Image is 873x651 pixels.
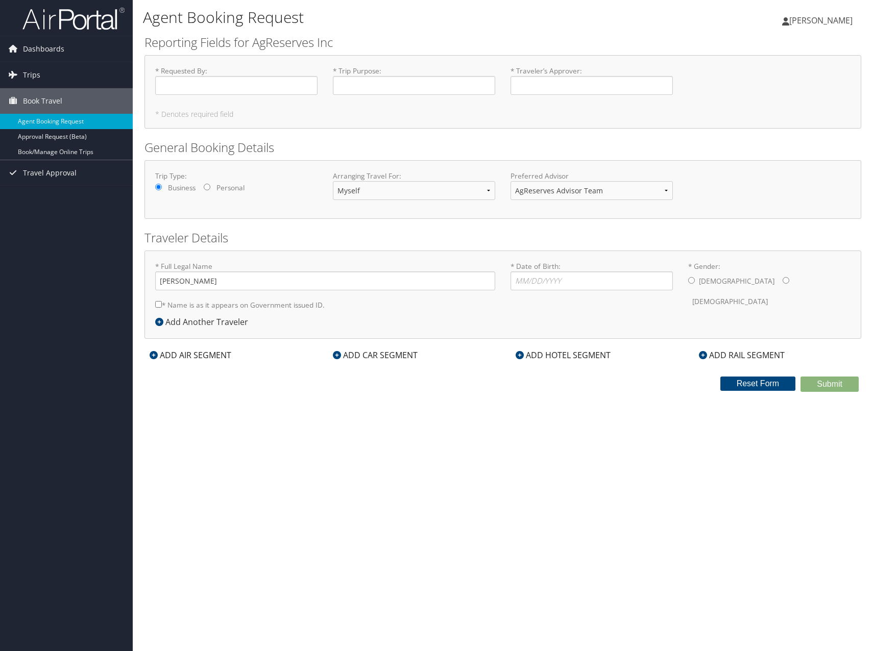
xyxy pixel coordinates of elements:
input: * Name is as it appears on Government issued ID. [155,301,162,308]
button: Reset Form [720,377,796,391]
span: Trips [23,62,40,88]
label: Trip Type: [155,171,318,181]
label: * Date of Birth: [511,261,673,290]
label: Business [168,183,196,193]
label: * Traveler’s Approver : [511,66,673,95]
input: * Gender:[DEMOGRAPHIC_DATA][DEMOGRAPHIC_DATA] [688,277,695,284]
input: * Gender:[DEMOGRAPHIC_DATA][DEMOGRAPHIC_DATA] [783,277,789,284]
img: airportal-logo.png [22,7,125,31]
a: [PERSON_NAME] [782,5,863,36]
div: ADD CAR SEGMENT [328,349,423,361]
input: * Traveler’s Approver: [511,76,673,95]
div: ADD RAIL SEGMENT [694,349,790,361]
input: * Full Legal Name [155,271,495,290]
label: * Requested By : [155,66,318,95]
span: Book Travel [23,88,62,114]
input: * Trip Purpose: [333,76,495,95]
label: Arranging Travel For: [333,171,495,181]
label: [DEMOGRAPHIC_DATA] [692,292,768,311]
span: Dashboards [23,36,64,62]
label: * Gender: [688,261,851,312]
button: Submit [801,377,859,392]
label: [DEMOGRAPHIC_DATA] [699,271,774,291]
h2: General Booking Details [144,139,861,156]
div: ADD AIR SEGMENT [144,349,236,361]
h5: * Denotes required field [155,111,851,118]
input: * Requested By: [155,76,318,95]
span: [PERSON_NAME] [789,15,853,26]
h1: Agent Booking Request [143,7,623,28]
h2: Traveler Details [144,229,861,246]
input: * Date of Birth: [511,271,673,290]
div: Add Another Traveler [155,316,253,328]
label: * Name is as it appears on Government issued ID. [155,295,325,314]
span: Travel Approval [23,160,77,186]
h2: Reporting Fields for AgReserves Inc [144,34,861,51]
label: * Full Legal Name [155,261,495,290]
div: ADD HOTEL SEGMENT [511,349,616,361]
label: Preferred Advisor [511,171,673,181]
label: * Trip Purpose : [333,66,495,95]
label: Personal [216,183,245,193]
